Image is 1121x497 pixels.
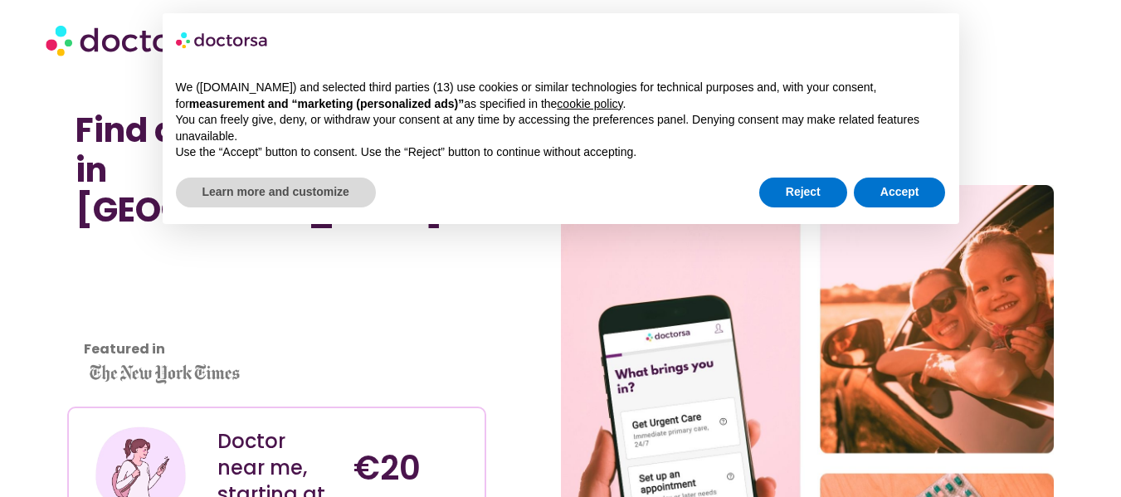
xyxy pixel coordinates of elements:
p: Use the “Accept” button to consent. Use the “Reject” button to continue without accepting. [176,144,946,161]
a: cookie policy [557,97,622,110]
h1: Find a Doctor Near Me in [GEOGRAPHIC_DATA] [76,110,478,230]
h4: €20 [353,448,473,488]
button: Accept [854,178,946,207]
button: Reject [759,178,847,207]
p: We ([DOMAIN_NAME]) and selected third parties (13) use cookies or similar technologies for techni... [176,80,946,112]
button: Learn more and customize [176,178,376,207]
img: logo [176,27,269,53]
p: You can freely give, deny, or withdraw your consent at any time by accessing the preferences pane... [176,112,946,144]
iframe: Customer reviews powered by Trustpilot [76,246,225,371]
strong: Featured in [84,339,165,358]
strong: measurement and “marketing (personalized ads)” [189,97,464,110]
